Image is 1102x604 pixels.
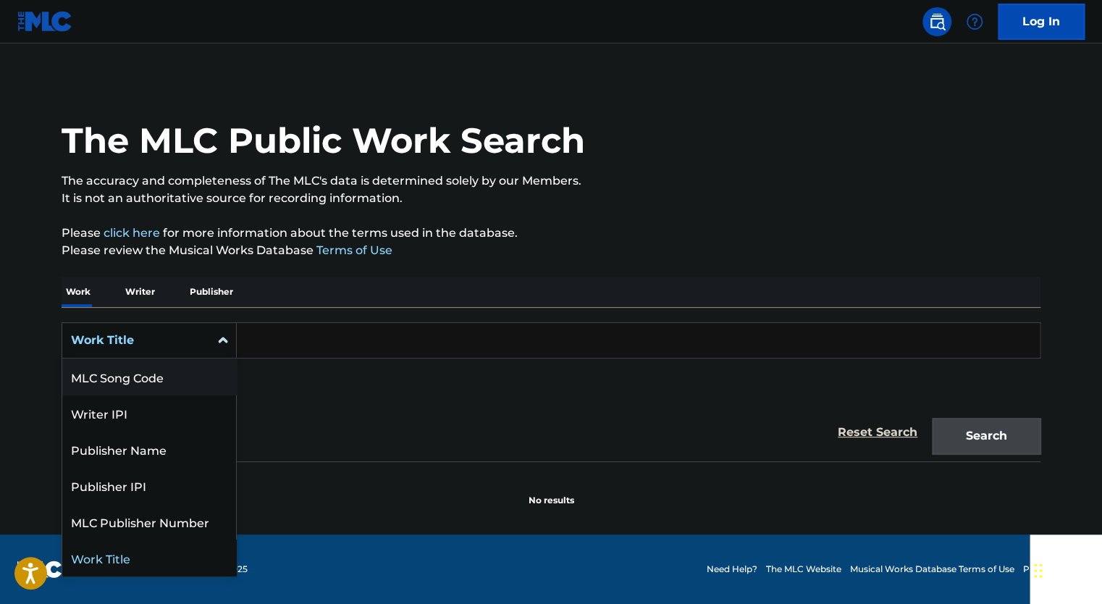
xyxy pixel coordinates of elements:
a: Log In [998,4,1085,40]
a: Need Help? [707,563,757,576]
p: Publisher [185,277,237,307]
img: logo [17,561,62,578]
img: MLC Logo [17,11,73,32]
p: The accuracy and completeness of The MLC's data is determined solely by our Members. [62,172,1040,190]
a: click here [104,226,160,240]
a: Terms of Use [314,243,392,257]
a: Privacy Policy [1023,563,1085,576]
p: No results [529,477,574,507]
a: Public Search [922,7,951,36]
div: MLC Publisher Number [62,503,236,540]
div: Drag [1034,549,1043,592]
div: Work Title [71,332,201,349]
form: Search Form [62,322,1040,461]
div: Writer IPI [62,395,236,431]
h1: The MLC Public Work Search [62,119,585,162]
iframe: Chat Widget [1030,534,1102,604]
img: help [966,13,983,30]
div: Work Title [62,540,236,576]
p: It is not an authoritative source for recording information. [62,190,1040,207]
p: Please for more information about the terms used in the database. [62,225,1040,242]
div: Publisher Name [62,431,236,467]
a: Musical Works Database Terms of Use [850,563,1014,576]
div: Help [960,7,989,36]
a: The MLC Website [766,563,841,576]
p: Please review the Musical Works Database [62,242,1040,259]
p: Work [62,277,95,307]
div: MLC Song Code [62,358,236,395]
p: Writer [121,277,159,307]
div: Publisher IPI [62,467,236,503]
img: search [928,13,946,30]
